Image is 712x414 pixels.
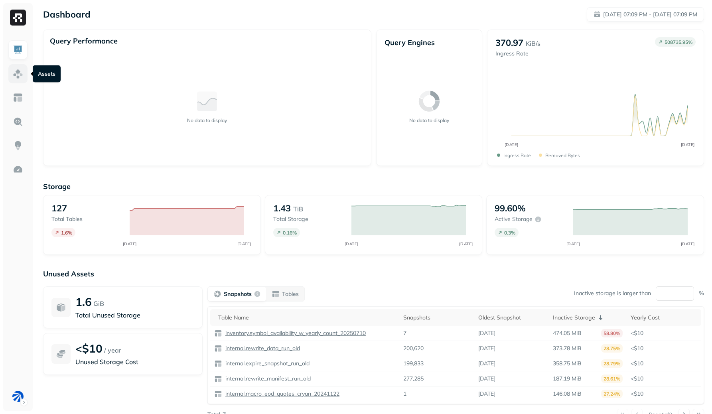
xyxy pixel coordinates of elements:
p: 99.60% [495,203,526,214]
div: Oldest Snapshot [478,314,545,321]
p: 28.61% [601,375,623,383]
p: 277,285 [403,375,424,382]
img: table [214,345,222,353]
p: 370.97 [495,37,523,48]
p: Inactive storage is larger than [574,290,651,297]
p: 127 [51,203,67,214]
p: Ingress Rate [495,50,540,57]
img: Dashboard [13,45,23,55]
p: 474.05 MiB [553,329,582,337]
p: / year [104,345,121,355]
p: 0.16 % [283,230,297,236]
p: Unused Assets [43,269,704,278]
a: internal.rewrite_manifest_run_old [222,375,311,382]
p: inventory.symbol_availability_w_yearly_count_20250710 [224,329,366,337]
p: <$10 [631,360,697,367]
tspan: [DATE] [680,241,694,246]
p: Total Unused Storage [75,310,194,320]
p: 1.6 % [61,230,72,236]
p: 1.43 [273,203,291,214]
p: [DATE] [478,360,495,367]
a: internal.rewrite_data_run_old [222,345,300,352]
p: 199,833 [403,360,424,367]
tspan: [DATE] [123,241,137,246]
p: Tables [282,290,299,298]
p: <$10 [631,375,697,382]
p: Dashboard [43,9,91,20]
p: GiB [93,299,104,308]
div: Assets [33,65,61,83]
p: No data to display [409,117,449,123]
tspan: [DATE] [680,142,694,147]
img: table [214,360,222,368]
p: [DATE] [478,329,495,337]
img: Insights [13,140,23,151]
p: 187.19 MiB [553,375,582,382]
p: <$10 [631,329,697,337]
p: internal.rewrite_manifest_run_old [224,375,311,382]
p: <$10 [631,345,697,352]
button: [DATE] 07:09 PM - [DATE] 07:09 PM [587,7,704,22]
p: 28.75% [601,344,623,353]
p: [DATE] 07:09 PM - [DATE] 07:09 PM [603,11,697,18]
tspan: [DATE] [504,142,518,147]
p: Total tables [51,215,122,223]
p: % [699,290,704,297]
p: Inactive Storage [553,314,595,321]
tspan: [DATE] [237,241,251,246]
tspan: [DATE] [344,241,358,246]
p: 7 [403,329,406,337]
p: 200,620 [403,345,424,352]
p: Ingress Rate [503,152,531,158]
div: Table Name [218,314,395,321]
p: 1 [403,390,406,398]
p: <$10 [75,341,103,355]
p: No data to display [187,117,227,123]
a: internal.macro_eod_quotes_cryan_20241122 [222,390,339,398]
img: table [214,329,222,337]
p: 358.75 MiB [553,360,582,367]
p: 146.08 MiB [553,390,582,398]
img: table [214,390,222,398]
p: [DATE] [478,375,495,382]
p: <$10 [631,390,697,398]
p: 0.3 % [504,230,515,236]
img: table [214,375,222,383]
tspan: [DATE] [459,241,473,246]
p: Query Performance [50,36,118,45]
p: 28.79% [601,359,623,368]
img: Optimization [13,164,23,175]
p: KiB/s [526,39,540,48]
p: Removed bytes [545,152,580,158]
a: internal.expire_snapshot_run_old [222,360,310,367]
a: inventory.symbol_availability_w_yearly_count_20250710 [222,329,366,337]
img: Query Explorer [13,116,23,127]
p: 373.78 MiB [553,345,582,352]
tspan: [DATE] [566,241,580,246]
img: BAM [12,391,24,402]
p: [DATE] [478,345,495,352]
img: Assets [13,69,23,79]
p: [DATE] [478,390,495,398]
p: 27.24% [601,390,623,398]
p: Active storage [495,215,533,223]
p: Snapshots [224,290,252,298]
p: Query Engines [385,38,474,47]
p: 1.6 [75,295,92,309]
img: Asset Explorer [13,93,23,103]
p: internal.expire_snapshot_run_old [224,360,310,367]
div: Snapshots [403,314,470,321]
img: Ryft [10,10,26,26]
p: Total storage [273,215,343,223]
p: TiB [293,204,303,214]
p: internal.macro_eod_quotes_cryan_20241122 [224,390,339,398]
p: internal.rewrite_data_run_old [224,345,300,352]
p: Storage [43,182,704,191]
p: Unused Storage Cost [75,357,194,367]
p: 508735.95 % [665,39,692,45]
div: Yearly Cost [631,314,697,321]
p: 58.80% [601,329,623,337]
